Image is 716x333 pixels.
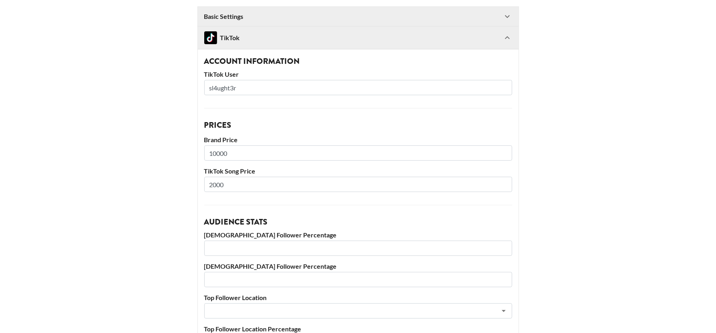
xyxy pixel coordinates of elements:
[204,136,512,144] label: Brand Price
[204,294,512,302] label: Top Follower Location
[198,7,519,26] div: Basic Settings
[498,305,509,317] button: Open
[198,27,519,49] div: TikTokTikTok
[204,31,217,44] img: TikTok
[204,262,512,270] label: [DEMOGRAPHIC_DATA] Follower Percentage
[204,57,512,65] h3: Account Information
[204,325,512,333] label: Top Follower Location Percentage
[204,167,512,175] label: TikTok Song Price
[204,218,512,226] h3: Audience Stats
[204,231,512,239] label: [DEMOGRAPHIC_DATA] Follower Percentage
[204,12,244,20] strong: Basic Settings
[204,70,512,78] label: TikTok User
[204,31,240,44] div: TikTok
[204,121,512,129] h3: Prices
